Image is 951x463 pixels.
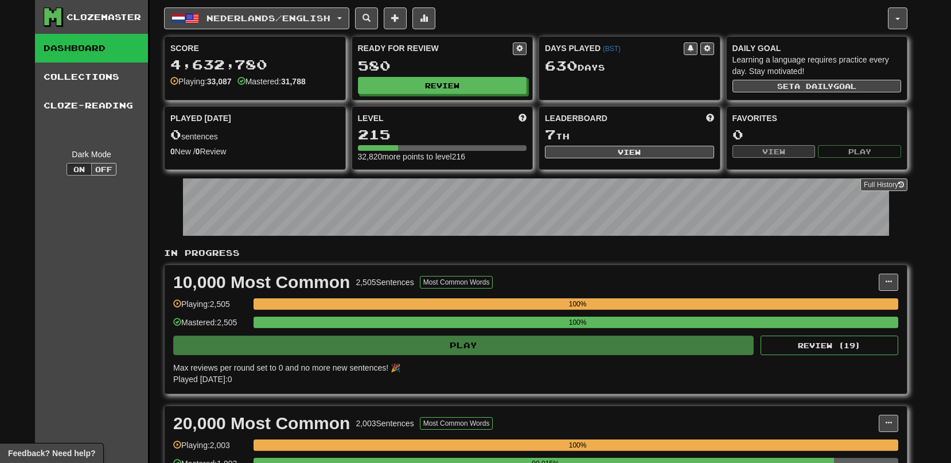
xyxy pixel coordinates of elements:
[173,362,891,373] div: Max reviews per round set to 0 and no more new sentences! 🎉
[545,112,607,124] span: Leaderboard
[173,298,248,317] div: Playing: 2,505
[732,54,902,77] div: Learning a language requires practice every day. Stay motivated!
[173,415,350,432] div: 20,000 Most Common
[35,34,148,63] a: Dashboard
[257,439,898,451] div: 100%
[170,127,340,142] div: sentences
[173,375,232,384] span: Played [DATE]: 0
[44,149,139,160] div: Dark Mode
[706,112,714,124] span: This week in points, UTC
[170,76,232,87] div: Playing:
[545,127,714,142] div: th
[358,151,527,162] div: 32,820 more points to level 216
[170,126,181,142] span: 0
[412,7,435,29] button: More stats
[358,112,384,124] span: Level
[732,145,816,158] button: View
[732,127,902,142] div: 0
[170,42,340,54] div: Score
[545,146,714,158] button: View
[257,317,898,328] div: 100%
[732,112,902,124] div: Favorites
[358,77,527,94] button: Review
[420,276,493,289] button: Most Common Words
[173,439,248,458] div: Playing: 2,003
[545,42,684,54] div: Days Played
[420,417,493,430] button: Most Common Words
[206,13,330,23] span: Nederlands / English
[545,57,578,73] span: 630
[35,91,148,120] a: Cloze-Reading
[35,63,148,91] a: Collections
[603,45,621,53] a: (BST)
[355,7,378,29] button: Search sentences
[818,145,901,158] button: Play
[170,112,231,124] span: Played [DATE]
[257,298,898,310] div: 100%
[732,42,902,54] div: Daily Goal
[164,7,349,29] button: Nederlands/English
[545,59,714,73] div: Day s
[164,247,907,259] p: In Progress
[356,277,414,288] div: 2,505 Sentences
[170,57,340,72] div: 4,632,780
[281,77,306,86] strong: 31,788
[237,76,306,87] div: Mastered:
[358,42,513,54] div: Ready for Review
[173,336,754,355] button: Play
[732,80,902,92] button: Seta dailygoal
[860,178,907,191] a: Full History
[384,7,407,29] button: Add sentence to collection
[358,127,527,142] div: 215
[8,448,95,459] span: Open feedback widget
[67,11,141,23] div: Clozemaster
[545,126,556,142] span: 7
[173,317,248,336] div: Mastered: 2,505
[794,82,833,90] span: a daily
[173,274,350,291] div: 10,000 Most Common
[761,336,898,355] button: Review (19)
[207,77,232,86] strong: 33,087
[519,112,527,124] span: Score more points to level up
[170,147,175,156] strong: 0
[170,146,340,157] div: New / Review
[356,418,414,429] div: 2,003 Sentences
[358,59,527,73] div: 580
[196,147,200,156] strong: 0
[91,163,116,176] button: Off
[67,163,92,176] button: On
